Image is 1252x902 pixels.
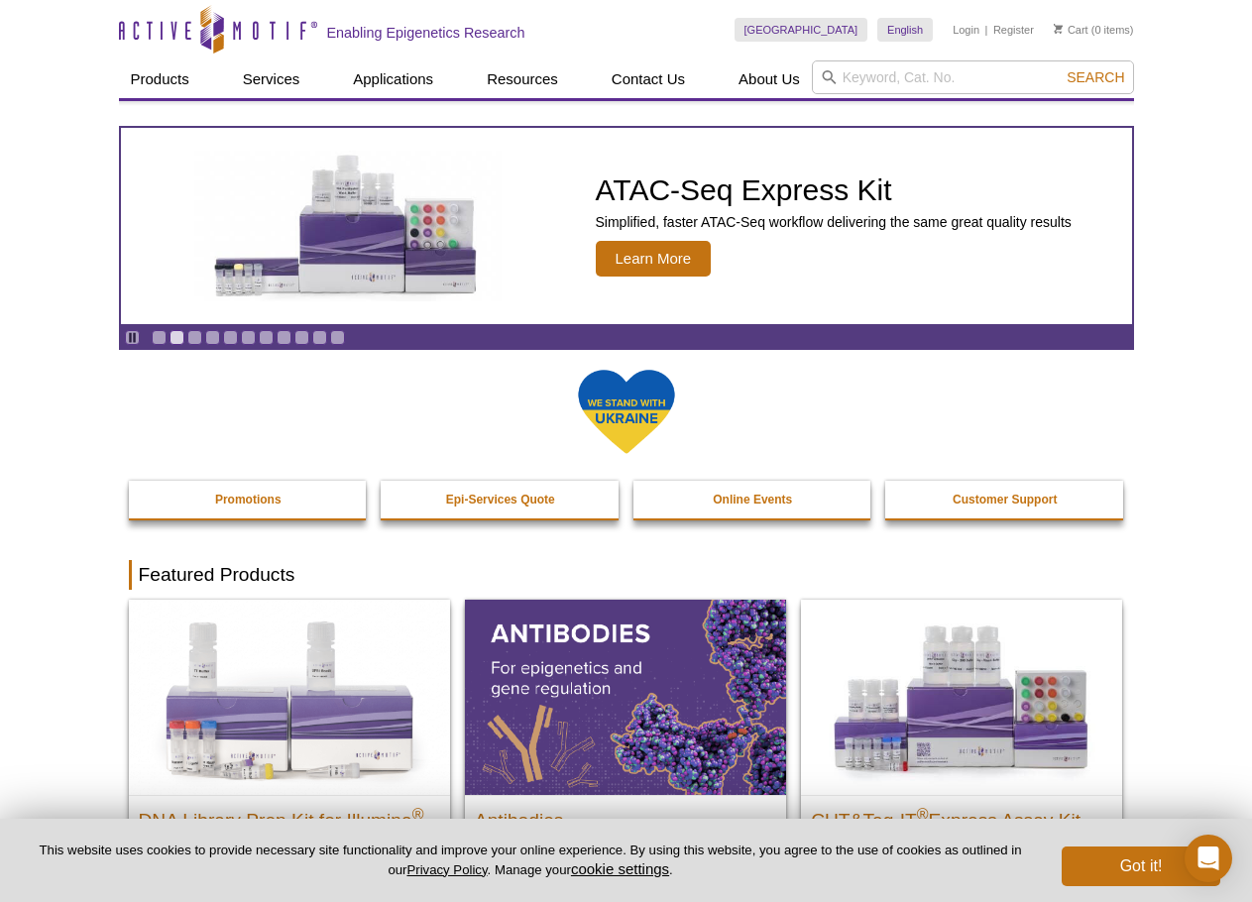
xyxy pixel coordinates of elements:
[184,151,512,301] img: ATAC-Seq Express Kit
[727,60,812,98] a: About Us
[446,493,555,507] strong: Epi-Services Quote
[1054,18,1134,42] li: (0 items)
[713,493,792,507] strong: Online Events
[812,60,1134,94] input: Keyword, Cat. No.
[129,560,1124,590] h2: Featured Products
[1062,846,1220,886] button: Got it!
[381,481,621,518] a: Epi-Services Quote
[215,493,282,507] strong: Promotions
[1185,835,1232,882] div: Open Intercom Messenger
[330,330,345,345] a: Go to slide 11
[953,23,979,37] a: Login
[121,128,1132,324] a: ATAC-Seq Express Kit ATAC-Seq Express Kit Simplified, faster ATAC-Seq workflow delivering the sam...
[596,213,1072,231] p: Simplified, faster ATAC-Seq workflow delivering the same great quality results
[993,23,1034,37] a: Register
[129,481,369,518] a: Promotions
[152,330,167,345] a: Go to slide 1
[406,862,487,877] a: Privacy Policy
[475,801,776,831] h2: Antibodies
[1054,23,1088,37] a: Cart
[985,18,988,42] li: |
[465,600,786,900] a: All Antibodies Antibodies Application-tested antibodies for ChIP, CUT&Tag, and CUT&RUN.
[1067,69,1124,85] span: Search
[877,18,933,42] a: English
[312,330,327,345] a: Go to slide 10
[327,24,525,42] h2: Enabling Epigenetics Research
[125,330,140,345] a: Toggle autoplay
[465,600,786,794] img: All Antibodies
[223,330,238,345] a: Go to slide 5
[596,241,712,277] span: Learn More
[475,60,570,98] a: Resources
[801,600,1122,900] a: CUT&Tag-IT® Express Assay Kit CUT&Tag-IT®Express Assay Kit Less variable and higher-throughput ge...
[600,60,697,98] a: Contact Us
[294,330,309,345] a: Go to slide 9
[259,330,274,345] a: Go to slide 7
[187,330,202,345] a: Go to slide 3
[885,481,1125,518] a: Customer Support
[170,330,184,345] a: Go to slide 2
[412,805,424,822] sup: ®
[139,801,440,831] h2: DNA Library Prep Kit for Illumina
[1054,24,1063,34] img: Your Cart
[596,175,1072,205] h2: ATAC-Seq Express Kit
[241,330,256,345] a: Go to slide 6
[231,60,312,98] a: Services
[953,493,1057,507] strong: Customer Support
[577,368,676,456] img: We Stand With Ukraine
[735,18,868,42] a: [GEOGRAPHIC_DATA]
[341,60,445,98] a: Applications
[801,600,1122,794] img: CUT&Tag-IT® Express Assay Kit
[119,60,201,98] a: Products
[1061,68,1130,86] button: Search
[205,330,220,345] a: Go to slide 4
[32,842,1029,879] p: This website uses cookies to provide necessary site functionality and improve your online experie...
[811,801,1112,831] h2: CUT&Tag-IT Express Assay Kit
[277,330,291,345] a: Go to slide 8
[571,860,669,877] button: cookie settings
[917,805,929,822] sup: ®
[129,600,450,794] img: DNA Library Prep Kit for Illumina
[121,128,1132,324] article: ATAC-Seq Express Kit
[633,481,873,518] a: Online Events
